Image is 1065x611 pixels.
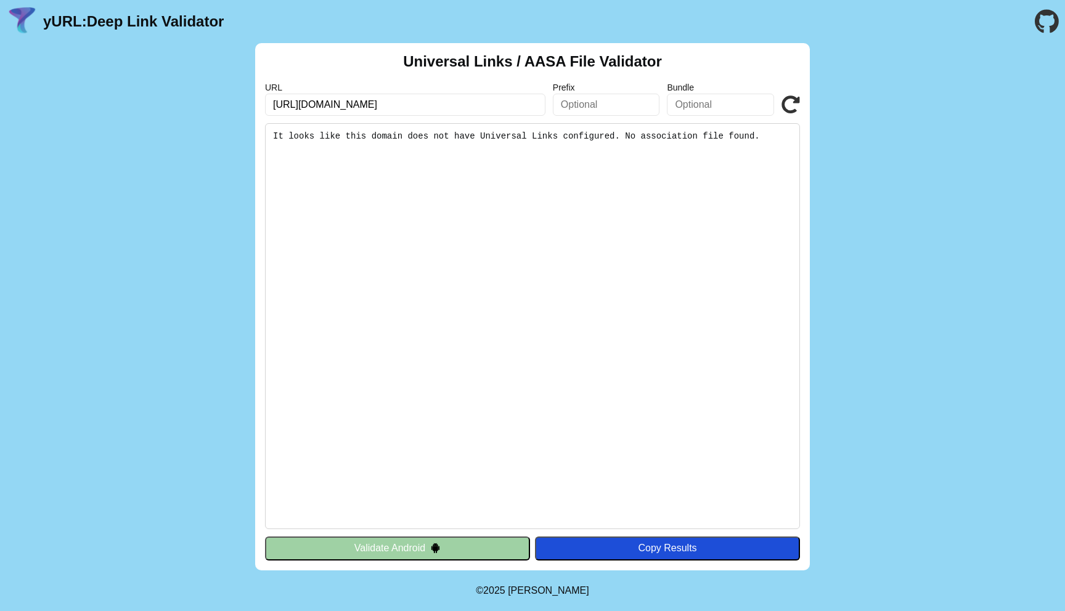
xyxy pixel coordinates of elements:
footer: © [476,570,589,611]
h2: Universal Links / AASA File Validator [403,53,662,70]
input: Required [265,94,545,116]
input: Optional [553,94,660,116]
img: yURL Logo [6,6,38,38]
img: droidIcon.svg [430,543,441,553]
label: URL [265,83,545,92]
label: Bundle [667,83,774,92]
a: Michael Ibragimchayev's Personal Site [508,585,589,596]
button: Validate Android [265,536,530,560]
input: Optional [667,94,774,116]
button: Copy Results [535,536,800,560]
label: Prefix [553,83,660,92]
pre: It looks like this domain does not have Universal Links configured. No association file found. [265,123,800,529]
a: yURL:Deep Link Validator [43,13,224,30]
span: 2025 [483,585,505,596]
div: Copy Results [541,543,794,554]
